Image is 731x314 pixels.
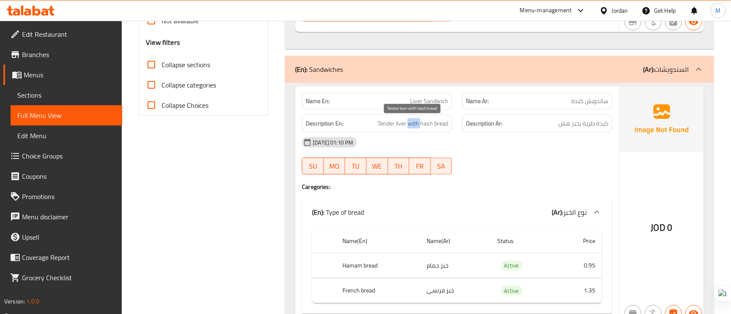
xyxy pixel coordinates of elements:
[336,278,420,303] th: French bread
[336,253,420,278] th: Hamam bread
[643,63,654,76] b: (Ar):
[22,232,115,242] span: Upsell
[501,286,523,296] span: Active
[420,253,491,278] td: خبز حمام
[651,219,665,236] span: JOD
[336,229,420,253] th: Name(En)
[22,212,115,222] span: Menu disclaimer
[306,118,343,129] strong: Description En:
[378,118,448,129] span: Tender liver with hash bread
[306,97,330,106] strong: Name En:
[295,63,307,76] b: (En):
[557,253,602,278] td: 0.95
[11,85,122,105] a: Sections
[685,14,702,30] button: Available
[302,158,323,175] button: SU
[285,56,714,83] div: (En): Sandwiches(Ar):السندويشات
[22,252,115,262] span: Coverage Report
[3,227,122,247] a: Upsell
[4,296,25,307] span: Version:
[557,278,602,303] td: 1.35
[3,268,122,288] a: Grocery Checklist
[3,24,122,44] a: Edit Restaurant
[17,90,115,100] span: Sections
[563,206,587,218] span: نوع الخبز
[295,64,343,74] p: Sandwiches
[3,146,122,166] a: Choice Groups
[162,80,216,90] span: Collapse categories
[3,65,122,85] a: Menus
[22,171,115,181] span: Coupons
[491,229,558,253] th: Status
[520,5,572,16] div: Menu-management
[3,247,122,268] a: Coverage Report
[11,105,122,126] a: Full Menu View
[327,160,342,172] span: MO
[667,219,672,236] span: 0
[409,158,431,175] button: FR
[345,158,367,175] button: TU
[11,126,122,146] a: Edit Menu
[146,38,180,47] h3: View filters
[324,158,345,175] button: MO
[501,261,523,270] span: Active
[643,64,689,74] p: السندويشات
[17,131,115,141] span: Edit Menu
[3,44,122,65] a: Branches
[22,191,115,202] span: Promotions
[571,97,608,106] span: ساندويش كبدة
[302,183,612,191] h4: Caregories:
[162,60,210,70] span: Collapse sections
[716,6,721,15] span: M
[624,14,641,30] button: Not branch specific item
[413,160,427,172] span: FR
[3,186,122,207] a: Promotions
[162,16,199,26] span: Not available
[434,160,449,172] span: SA
[645,14,662,30] button: Purchased item
[17,110,115,120] span: Full Menu View
[466,118,502,129] strong: Description Ar:
[22,29,115,39] span: Edit Restaurant
[162,100,208,110] span: Collapse Choices
[348,160,363,172] span: TU
[3,166,122,186] a: Coupons
[22,151,115,161] span: Choice Groups
[312,206,324,218] b: (En):
[552,206,563,218] b: (Ar):
[309,139,356,147] span: [DATE] 01:10 PM
[388,158,410,175] button: TH
[367,158,388,175] button: WE
[306,160,320,172] span: SU
[420,229,491,253] th: Name(Ar)
[557,229,602,253] th: Price
[24,70,115,80] span: Menus
[501,261,523,271] div: Active
[410,97,448,106] span: Liver Sandwich
[26,296,39,307] span: 1.0.0
[466,97,489,106] strong: Name Ar:
[392,160,406,172] span: TH
[559,118,608,129] span: كبدة طرية بخبز هش
[420,278,491,303] td: خبز فرنسي
[312,207,364,217] p: Type of bread
[22,49,115,60] span: Branches
[22,273,115,283] span: Grocery Checklist
[665,14,682,30] button: Not has choices
[370,160,385,172] span: WE
[619,86,704,152] img: Ae5nvW7+0k+MAAAAAElFTkSuQmCC
[612,6,628,15] div: Jordan
[302,199,612,226] div: (En): Type of bread(Ar):نوع الخبز
[431,158,452,175] button: SA
[312,229,602,303] table: choices table
[3,207,122,227] a: Menu disclaimer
